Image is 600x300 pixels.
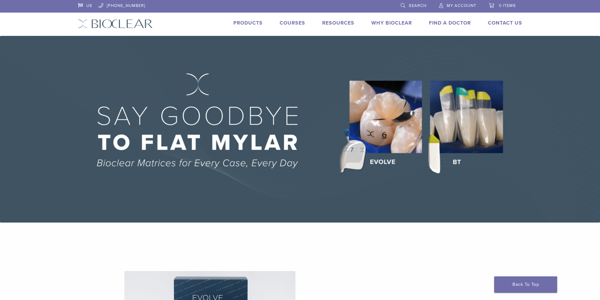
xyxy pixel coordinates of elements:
[409,3,426,8] span: Search
[429,20,471,26] a: Find A Doctor
[499,3,516,8] span: 0 items
[233,20,263,26] a: Products
[280,20,305,26] a: Courses
[322,20,354,26] a: Resources
[78,19,153,28] img: Bioclear
[494,276,557,293] a: Back To Top
[371,20,412,26] a: Why Bioclear
[447,3,476,8] span: My Account
[488,20,522,26] a: Contact Us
